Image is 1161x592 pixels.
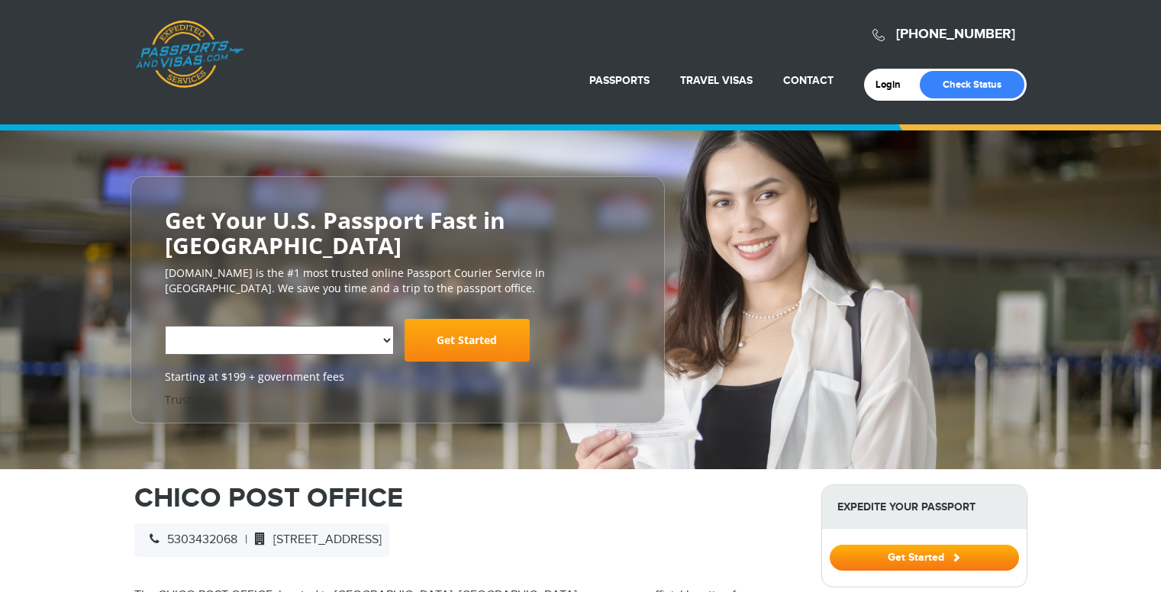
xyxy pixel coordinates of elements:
[165,369,630,384] span: Starting at $199 + government fees
[896,26,1015,43] a: [PHONE_NUMBER]
[830,545,1019,571] button: Get Started
[134,523,389,557] div: |
[135,20,243,88] a: Passports & [DOMAIN_NAME]
[165,265,630,296] p: [DOMAIN_NAME] is the #1 most trusted online Passport Courier Service in [GEOGRAPHIC_DATA]. We sav...
[822,485,1027,529] strong: Expedite Your Passport
[920,71,1024,98] a: Check Status
[876,79,911,91] a: Login
[783,74,834,87] a: Contact
[405,319,530,362] a: Get Started
[165,208,630,258] h2: Get Your U.S. Passport Fast in [GEOGRAPHIC_DATA]
[589,74,650,87] a: Passports
[165,392,214,407] a: Trustpilot
[680,74,753,87] a: Travel Visas
[142,532,237,547] span: 5303432068
[830,551,1019,563] a: Get Started
[134,484,798,512] h1: CHICO POST OFFICE
[247,532,382,547] span: [STREET_ADDRESS]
